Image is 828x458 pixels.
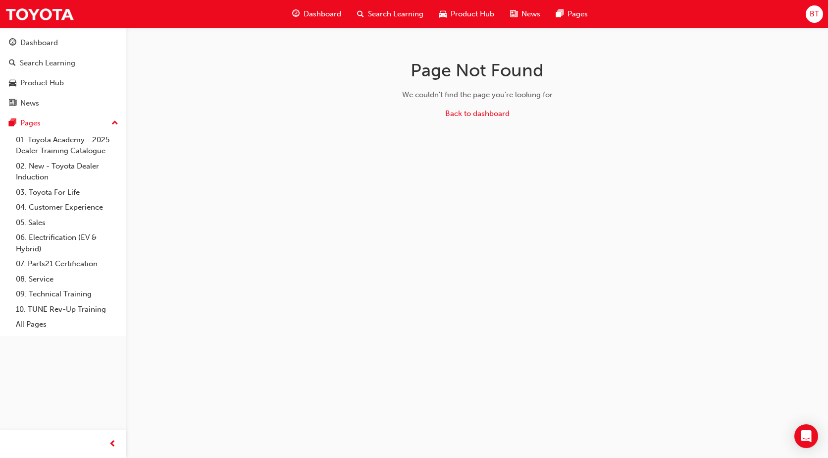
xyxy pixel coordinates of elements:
[292,8,300,20] span: guage-icon
[4,114,122,132] button: Pages
[9,99,16,108] span: news-icon
[12,230,122,256] a: 06. Electrification (EV & Hybrid)
[5,3,74,25] img: Trak
[20,57,75,69] div: Search Learning
[4,32,122,114] button: DashboardSearch LearningProduct HubNews
[20,117,41,129] div: Pages
[111,117,118,130] span: up-icon
[548,4,596,24] a: pages-iconPages
[304,8,341,20] span: Dashboard
[349,4,431,24] a: search-iconSearch Learning
[4,34,122,52] a: Dashboard
[568,8,588,20] span: Pages
[810,8,819,20] span: BT
[12,302,122,317] a: 10. TUNE Rev-Up Training
[510,8,517,20] span: news-icon
[9,59,16,68] span: search-icon
[357,8,364,20] span: search-icon
[445,109,510,118] a: Back to dashboard
[368,8,423,20] span: Search Learning
[521,8,540,20] span: News
[12,317,122,332] a: All Pages
[320,59,634,81] h1: Page Not Found
[12,215,122,230] a: 05. Sales
[9,119,16,128] span: pages-icon
[12,256,122,272] a: 07. Parts21 Certification
[4,54,122,72] a: Search Learning
[109,438,116,451] span: prev-icon
[806,5,823,23] button: BT
[284,4,349,24] a: guage-iconDashboard
[4,74,122,92] a: Product Hub
[12,286,122,302] a: 09. Technical Training
[439,8,447,20] span: car-icon
[556,8,564,20] span: pages-icon
[20,77,64,89] div: Product Hub
[794,424,818,448] div: Open Intercom Messenger
[320,89,634,101] div: We couldn't find the page you're looking for
[12,200,122,215] a: 04. Customer Experience
[451,8,494,20] span: Product Hub
[12,185,122,200] a: 03. Toyota For Life
[502,4,548,24] a: news-iconNews
[431,4,502,24] a: car-iconProduct Hub
[4,94,122,113] a: News
[20,37,58,49] div: Dashboard
[20,98,39,109] div: News
[12,132,122,159] a: 01. Toyota Academy - 2025 Dealer Training Catalogue
[12,159,122,185] a: 02. New - Toyota Dealer Induction
[9,39,16,48] span: guage-icon
[12,272,122,287] a: 08. Service
[9,79,16,88] span: car-icon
